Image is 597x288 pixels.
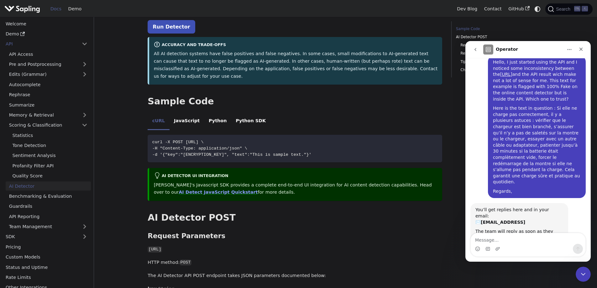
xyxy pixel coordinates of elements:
a: GitHub [505,4,533,14]
kbd: K [582,6,588,12]
a: Docs [47,4,65,14]
li: Python SDK [231,113,270,130]
a: Profanity Filter API [9,161,91,170]
p: HTTP method: [148,259,442,266]
img: Sapling.ai [4,4,40,13]
a: Sapling.ai [4,4,42,13]
a: Tone Detection [9,141,91,150]
span: -d '{"key":"[ENCRYPTION_KEY]", "text":"This is sample text."}' [152,152,312,157]
code: [URL] [148,246,162,253]
button: Collapse sidebar category 'API' [78,39,91,49]
a: Autocomplete [6,80,91,89]
a: Pricing [2,242,91,251]
h2: Sample Code [148,96,442,107]
iframe: Intercom live chat [576,267,591,282]
a: Edits (Grammar) [6,70,91,79]
a: AI Detector POST [456,34,541,40]
a: Rephrase [6,90,91,99]
li: JavaScript [170,113,204,130]
a: API [2,39,78,49]
span: curl -X POST [URL] \ [152,140,204,144]
a: Statistics [9,131,91,140]
button: Expand sidebar category 'SDK' [78,232,91,241]
span: -H "Content-Type: application/json" \ [152,146,247,151]
a: Status and Uptime [2,263,91,272]
p: [PERSON_NAME]'s Javascript SDK provides a complete end-to-end UI integration for AI content detec... [154,181,438,196]
a: Benchmarking & Evaluation [6,192,91,201]
a: Sample Code [456,26,541,32]
a: API Access [6,50,91,59]
li: Python [204,113,231,130]
a: Scoring & Classification [6,121,91,130]
button: Search (Ctrl+K) [545,3,592,15]
a: Summarize [6,100,91,109]
a: Team Management [6,222,91,231]
a: Rate Limits [2,273,91,282]
a: Dev Blog [453,4,480,14]
a: Response Parameters [460,50,539,56]
a: Demo [2,29,91,39]
a: Quality Score [9,171,91,181]
a: AI Detector [6,181,91,191]
code: POST [180,259,191,266]
a: AI Detect JavaScript Quickstart [179,190,258,195]
a: Tips [460,59,539,65]
a: Pre and Postprocessing [6,60,91,69]
button: Switch between dark and light mode (currently system mode) [533,4,542,13]
li: cURL [148,113,169,130]
h2: AI Detector POST [148,212,442,223]
a: API Reporting [6,212,91,221]
a: Memory & Retrieval [6,111,91,120]
a: Contact [481,4,505,14]
p: The AI Detector API POST endpoint takes JSON parameters documented below: [148,272,442,280]
a: SDK [2,232,78,241]
div: Accuracy and Trade-offs [154,41,438,49]
a: Welcome [2,19,91,28]
a: Checking Files (PDF/DOCX) [460,67,539,73]
a: Sentiment Analysis [9,151,91,160]
div: AI Detector UI integration [154,172,438,180]
a: Request Parameters [460,42,539,48]
h3: Request Parameters [148,232,442,240]
a: Run Detector [148,20,195,34]
a: Custom Models [2,253,91,262]
span: Search [554,7,574,12]
a: Guardrails [6,202,91,211]
p: All AI detection systems have false positives and false negatives. In some cases, small modificat... [154,50,438,80]
iframe: Intercom live chat [465,41,591,262]
a: Demo [65,4,85,14]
